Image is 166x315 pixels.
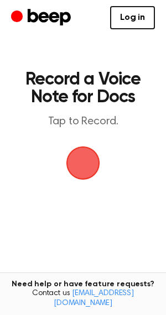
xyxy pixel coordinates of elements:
[20,71,146,106] h1: Record a Voice Note for Docs
[11,7,74,29] a: Beep
[66,146,100,180] img: Beep Logo
[110,6,155,29] a: Log in
[7,289,159,308] span: Contact us
[54,290,134,307] a: [EMAIL_ADDRESS][DOMAIN_NAME]
[20,115,146,129] p: Tap to Record.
